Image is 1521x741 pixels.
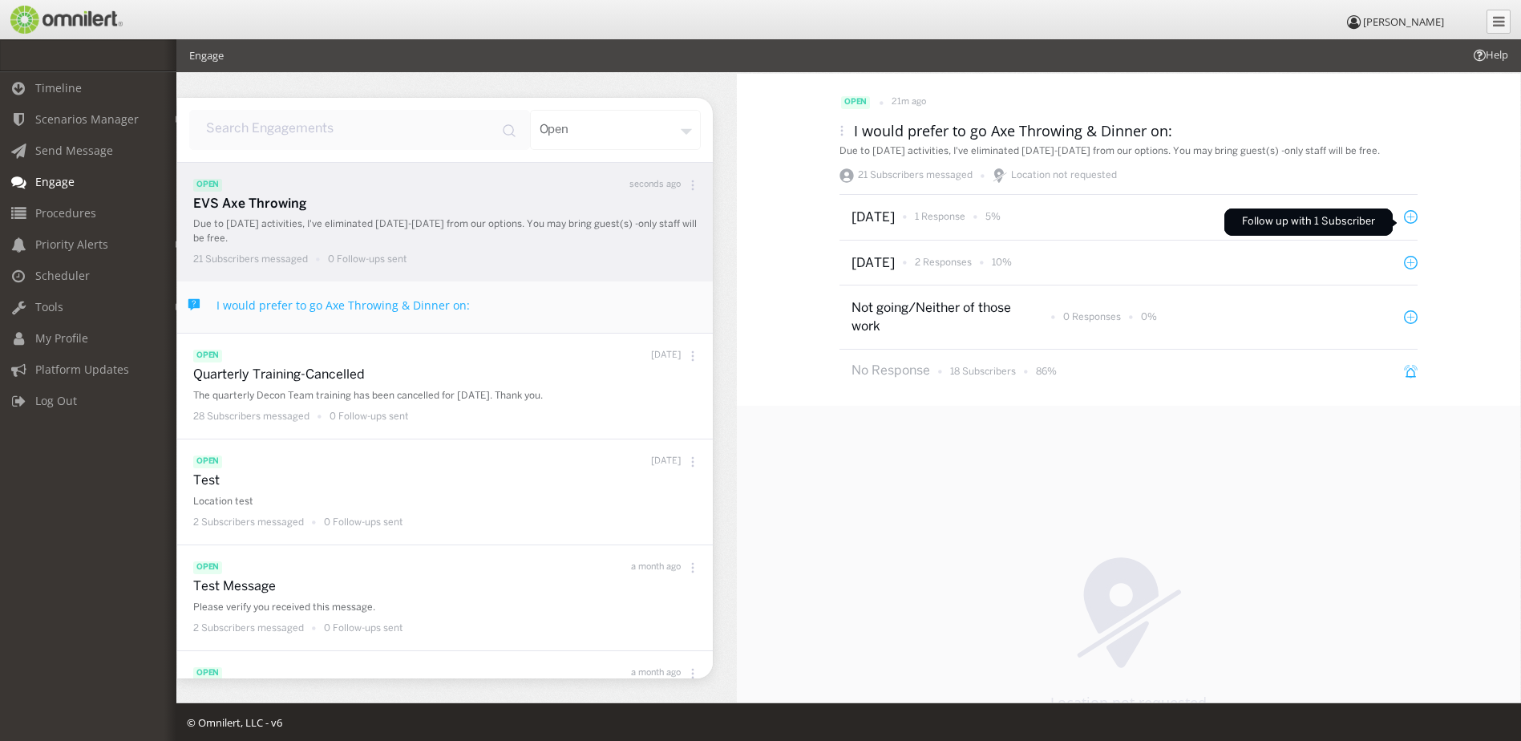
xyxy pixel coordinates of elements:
[35,268,90,283] span: Scheduler
[193,196,705,214] p: EVS Axe Throwing
[950,365,1016,379] p: 18 Subscribers
[193,622,304,635] p: 2 Subscribers messaged
[193,253,308,266] p: 21 Subscribers messaged
[1011,168,1117,183] p: Location not requested
[193,456,222,468] span: open
[35,143,113,158] span: Send Message
[193,667,222,680] span: open
[35,174,75,189] span: Engage
[36,11,69,26] span: Help
[1141,310,1157,324] p: 0%
[216,298,470,313] h4: I would prefer to go Axe Throwing & Dinner on:
[193,350,222,362] span: open
[1363,14,1444,29] span: [PERSON_NAME]
[629,179,681,192] p: seconds ago
[852,362,930,381] p: No Response
[1063,310,1121,324] p: 0 Responses
[631,561,681,574] p: a month ago
[1471,47,1508,63] span: Help
[193,601,705,614] p: Please verify you received this message.
[193,410,309,423] p: 28 Subscribers messaged
[35,362,129,377] span: Platform Updates
[330,410,409,423] p: 0 Follow-ups sent
[35,80,82,95] span: Timeline
[992,256,1012,269] p: 10%
[1036,365,1057,379] p: 86%
[193,179,222,192] span: open
[324,516,403,529] p: 0 Follow-ups sent
[852,255,892,273] p: [DATE]
[189,48,224,63] li: Engage
[193,217,705,245] p: Due to [DATE] activities, I've eliminated [DATE]-[DATE] from our options. You may bring guest(s) ...
[193,578,705,597] p: Test Message
[852,209,892,228] p: [DATE]
[35,205,96,221] span: Procedures
[8,6,123,34] img: Omnilert
[193,516,304,529] p: 2 Subscribers messaged
[193,561,222,574] span: open
[651,456,681,468] p: [DATE]
[35,237,108,252] span: Priority Alerts
[892,96,926,109] p: 21m ago
[852,300,1034,337] p: Not going/Neither of those work
[631,667,681,680] p: a month ago
[858,168,973,183] p: 21 Subscribers messaged
[35,299,63,314] span: Tools
[187,715,282,730] span: © Omnilert, LLC - v6
[193,389,705,403] p: The quarterly Decon Team training has been cancelled for [DATE]. Thank you.
[193,472,705,491] p: Test
[324,622,403,635] p: 0 Follow-ups sent
[1050,693,1207,712] h3: Location not requested
[193,495,705,508] p: Location test
[915,256,972,269] p: 2 Responses
[854,121,1172,140] h3: I would prefer to go Axe Throwing & Dinner on:
[839,144,1418,158] div: Due to [DATE] activities, I've eliminated [DATE]-[DATE] from our options. You may bring guest(s) ...
[985,210,1001,224] p: 5%
[35,111,139,127] span: Scenarios Manager
[530,110,701,150] div: open
[1487,10,1511,34] a: Collapse Menu
[35,330,88,346] span: My Profile
[189,110,530,150] input: input
[841,96,870,109] span: open
[915,210,965,224] p: 1 Response
[35,393,77,408] span: Log Out
[328,253,407,266] p: 0 Follow-ups sent
[651,350,681,362] p: [DATE]
[193,366,705,385] p: Quarterly Training-Cancelled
